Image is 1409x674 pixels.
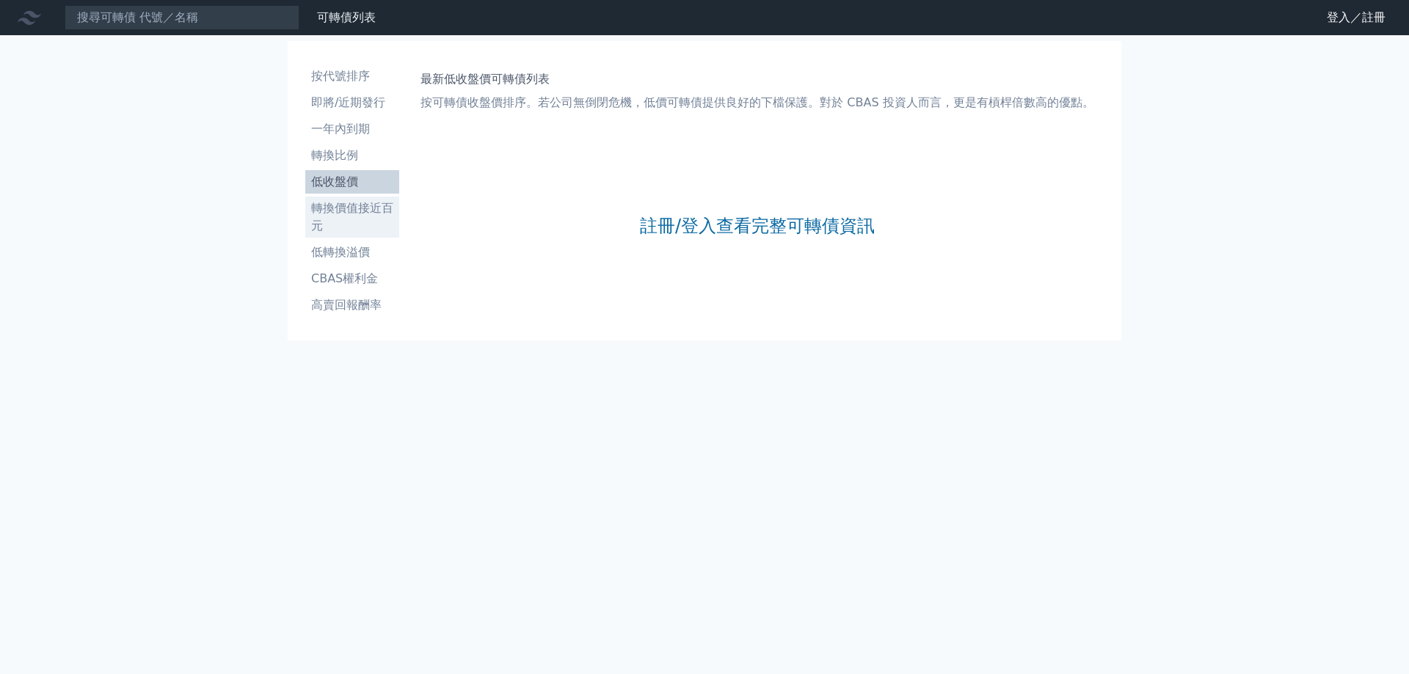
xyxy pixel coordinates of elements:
[305,67,399,85] li: 按代號排序
[317,10,376,24] a: 可轉債列表
[305,120,399,138] li: 一年內到期
[305,94,399,111] li: 即將/近期發行
[1315,6,1397,29] a: 登入／註冊
[305,144,399,167] a: 轉換比例
[305,117,399,141] a: 一年內到期
[305,267,399,290] a: CBAS權利金
[305,243,399,261] li: 低轉換溢價
[640,214,875,238] a: 註冊/登入查看完整可轉債資訊
[305,241,399,264] a: 低轉換溢價
[305,147,399,164] li: 轉換比例
[420,70,1093,88] h1: 最新低收盤價可轉債列表
[305,270,399,287] li: CBAS權利金
[305,296,399,314] li: 高賣回報酬率
[305,91,399,114] a: 即將/近期發行
[305,293,399,317] a: 高賣回報酬率
[305,173,399,191] li: 低收盤價
[305,197,399,238] a: 轉換價值接近百元
[305,199,399,235] li: 轉換價值接近百元
[305,170,399,194] a: 低收盤價
[65,5,299,30] input: 搜尋可轉債 代號／名稱
[305,65,399,88] a: 按代號排序
[420,94,1093,111] p: 按可轉債收盤價排序。若公司無倒閉危機，低價可轉債提供良好的下檔保護。對於 CBAS 投資人而言，更是有槓桿倍數高的優點。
